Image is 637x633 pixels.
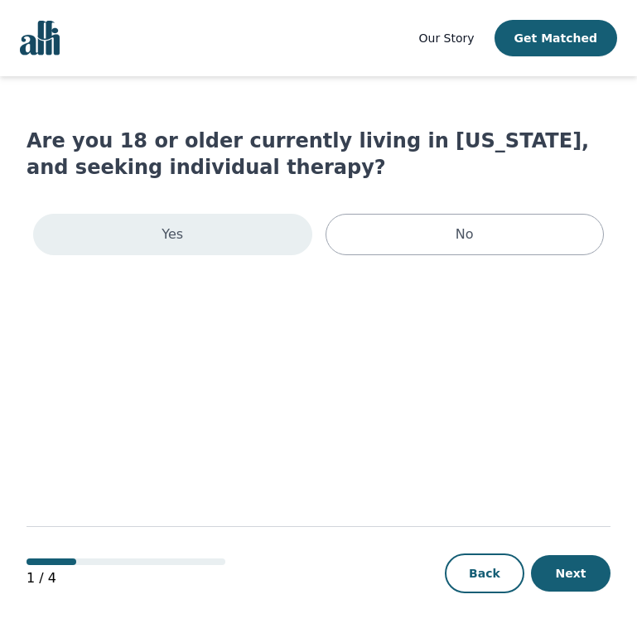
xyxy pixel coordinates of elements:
p: Yes [162,225,183,244]
h1: Are you 18 or older currently living in [US_STATE], and seeking individual therapy? [27,128,610,181]
a: Our Story [419,28,475,48]
img: alli logo [20,21,60,56]
p: 1 / 4 [27,568,225,588]
button: Next [531,555,610,592]
span: Our Story [419,31,475,45]
button: Get Matched [495,20,617,56]
button: Back [445,553,524,593]
p: No [456,225,474,244]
